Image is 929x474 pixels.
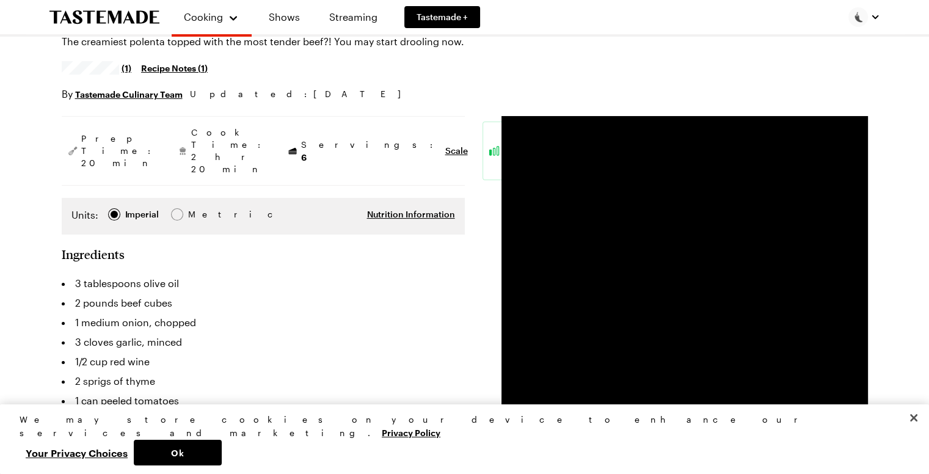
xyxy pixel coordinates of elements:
li: 1 can peeled tomatoes [62,391,465,410]
button: Close [900,404,927,431]
span: Metric [188,208,215,221]
a: 5/5 stars from 1 reviews [62,63,132,73]
button: Ok [134,440,222,465]
li: 3 tablespoons olive oil [62,274,465,293]
a: Recipe Notes (1) [141,61,208,75]
div: Metric [188,208,214,221]
li: 1 medium onion, chopped [62,313,465,332]
a: Tastemade Culinary Team [75,87,183,101]
span: 6 [301,151,307,162]
span: Servings: [301,139,439,164]
span: Cook Time: 2 hr 20 min [191,126,267,175]
li: 3 cloves garlic, minced [62,332,465,352]
li: 1/2 cup red wine [62,352,465,371]
button: Scale [445,145,468,157]
img: Profile picture [848,7,868,27]
button: Profile picture [848,7,880,27]
button: Your Privacy Choices [20,440,134,465]
button: Cooking [184,5,239,29]
div: Privacy [20,413,899,465]
div: Imperial [125,208,159,221]
a: More information about your privacy, opens in a new tab [382,426,440,438]
p: By [62,87,183,101]
h2: Ingredients [62,247,125,261]
button: Nutrition Information [367,208,455,221]
span: Tastemade + [417,11,468,23]
span: Updated : [DATE] [190,87,413,101]
p: The creamiest polenta topped with the most tender beef?! You may start drooling now. [62,34,669,49]
li: 2 sprigs of thyme [62,371,465,391]
label: Units: [71,208,98,222]
span: Imperial [125,208,160,221]
a: Tastemade + [404,6,480,28]
a: To Tastemade Home Page [49,10,159,24]
div: We may store cookies on your device to enhance our services and marketing. [20,413,899,440]
span: (1) [122,62,131,74]
li: 2 pounds beef cubes [62,293,465,313]
span: Prep Time: 20 min [81,133,157,169]
div: Imperial Metric [71,208,214,225]
span: Cooking [184,11,223,23]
